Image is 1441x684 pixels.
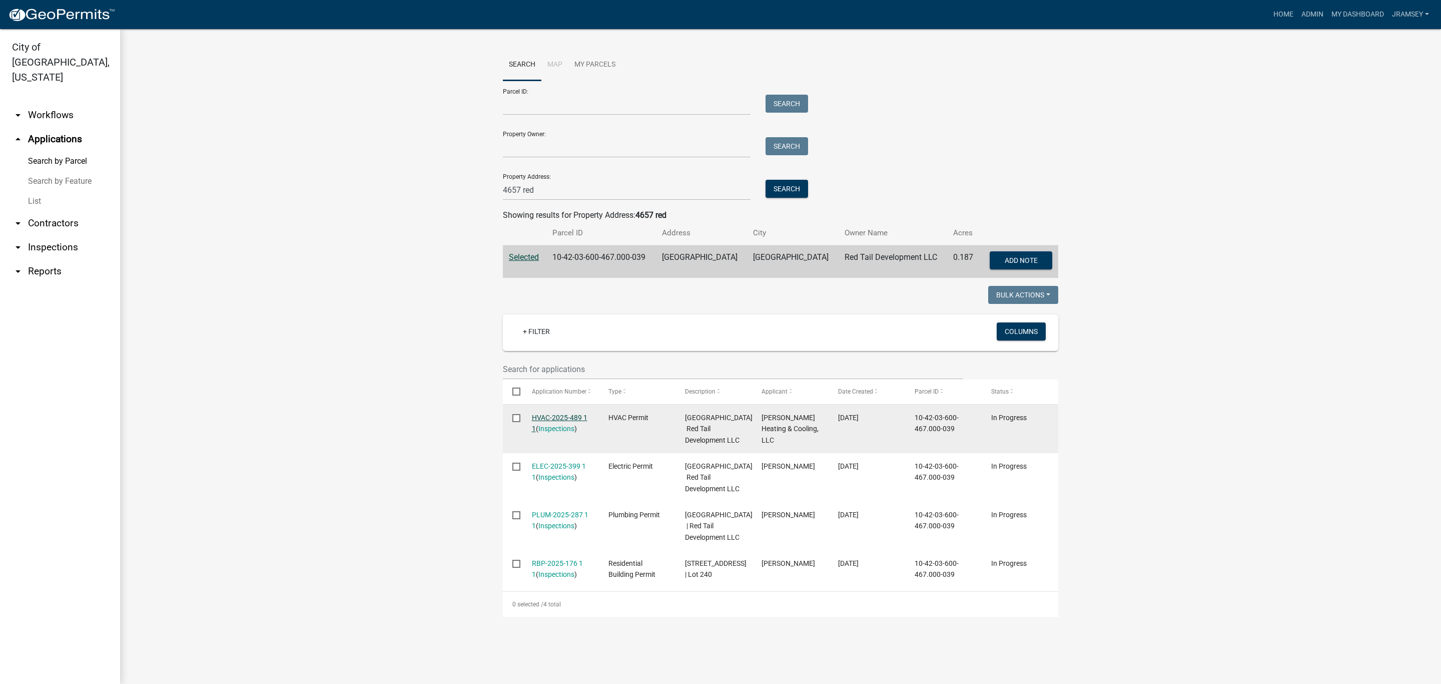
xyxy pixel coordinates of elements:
div: ( ) [532,412,589,435]
datatable-header-cell: Type [598,380,675,404]
td: Red Tail Development LLC [839,245,948,278]
a: Inspections [538,425,574,433]
span: Paul Scott Lindley [762,511,815,519]
div: Showing results for Property Address: [503,209,1058,221]
span: 05/19/2025 [838,559,859,567]
span: In Progress [991,414,1027,422]
i: arrow_drop_down [12,109,24,121]
a: HVAC-2025-489 1 1 [532,414,587,433]
strong: 4657 red [635,210,666,220]
span: 10-42-03-600-467.000-039 [915,511,959,530]
span: Date Created [838,388,873,395]
span: Application Number [532,388,586,395]
td: [GEOGRAPHIC_DATA] [656,245,747,278]
span: Add Note [1004,256,1037,264]
a: My Parcels [568,49,621,81]
button: Bulk Actions [988,286,1058,304]
button: Search [766,95,808,113]
datatable-header-cell: Parcel ID [905,380,982,404]
a: Admin [1297,5,1327,24]
th: City [747,221,838,245]
a: Home [1269,5,1297,24]
i: arrow_drop_down [12,217,24,229]
span: In Progress [991,559,1027,567]
i: arrow_drop_down [12,241,24,253]
a: ELEC-2025-399 1 1 [532,462,586,482]
a: Selected [509,252,539,262]
span: 10-42-03-600-467.000-039 [915,559,959,579]
span: Residential Building Permit [608,559,655,579]
a: Inspections [538,473,574,481]
span: Parcel ID [915,388,939,395]
div: 4 total [503,592,1058,617]
span: In Progress [991,511,1027,519]
th: Address [656,221,747,245]
span: 10-42-03-600-467.000-039 [915,414,959,433]
span: 4657 Red Tail Ridge | Lot 240 [685,559,747,579]
a: jramsey [1388,5,1433,24]
button: Add Note [990,251,1052,269]
span: Mitch Craig Heating & Cooling, LLC [762,414,819,445]
span: In Progress [991,462,1027,470]
button: Search [766,137,808,155]
datatable-header-cell: Status [982,380,1058,404]
span: Edwin Miller [762,559,815,567]
datatable-header-cell: Applicant [752,380,829,404]
td: [GEOGRAPHIC_DATA] [747,245,838,278]
span: 4657 RED TAIL RIDGE 4657 Red Tail Ridge | Red Tail Development LLC [685,511,816,542]
div: ( ) [532,509,589,532]
span: Type [608,388,621,395]
div: ( ) [532,558,589,581]
span: 10-42-03-600-467.000-039 [915,462,959,482]
input: Search for applications [503,359,963,380]
a: + Filter [515,322,558,340]
div: ( ) [532,461,589,484]
span: Electric Permit [608,462,653,470]
th: Acres [947,221,981,245]
i: arrow_drop_down [12,265,24,277]
datatable-header-cell: Application Number [522,380,598,404]
a: My Dashboard [1327,5,1388,24]
datatable-header-cell: Date Created [829,380,905,404]
span: Plumbing Permit [608,511,660,519]
span: Status [991,388,1009,395]
th: Owner Name [839,221,948,245]
a: Search [503,49,541,81]
span: 07/22/2025 [838,462,859,470]
th: Parcel ID [546,221,656,245]
button: Columns [997,322,1046,340]
span: HVAC Permit [608,414,648,422]
span: 05/21/2025 [838,511,859,519]
a: Inspections [538,570,574,578]
span: 4657 RED TAIL RIDGE 4657 Red Tail Ridge | Red Tail Development LLC [685,414,819,445]
a: RBP-2025-176 1 1 [532,559,583,579]
span: 0 selected / [512,601,543,608]
span: 4657 RED TAIL RIDGE 4657 Red Tail Ridge, LOT 240 | Red Tail Development LLC [685,462,819,493]
td: 0.187 [947,245,981,278]
span: Description [685,388,715,395]
button: Search [766,180,808,198]
datatable-header-cell: Description [675,380,752,404]
span: Applicant [762,388,788,395]
a: Inspections [538,522,574,530]
i: arrow_drop_up [12,133,24,145]
span: Nathan Ball [762,462,815,470]
datatable-header-cell: Select [503,380,522,404]
td: 10-42-03-600-467.000-039 [546,245,656,278]
a: PLUM-2025-287 1 1 [532,511,588,530]
span: 08/07/2025 [838,414,859,422]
